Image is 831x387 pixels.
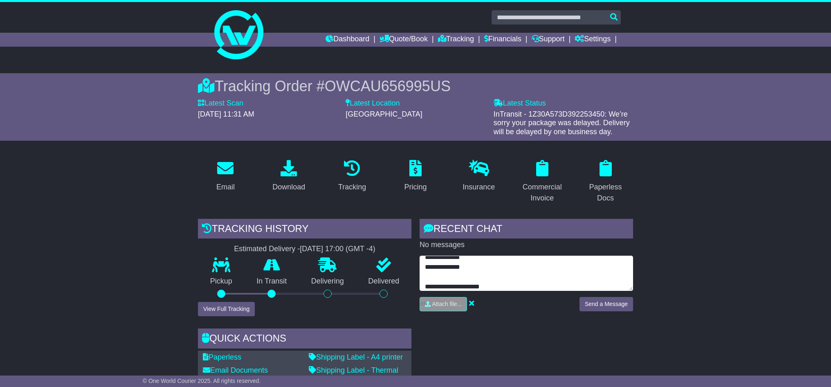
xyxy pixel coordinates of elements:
p: No messages [420,241,633,250]
div: Download [272,182,305,193]
a: Quote/Book [380,33,428,47]
div: Tracking Order # [198,77,633,95]
a: Download [267,157,310,196]
div: Email [216,182,235,193]
p: Delivered [356,277,412,286]
button: View Full Tracking [198,302,255,316]
div: Paperless Docs [583,182,628,204]
a: Paperless [203,353,241,361]
a: Shipping Label - A4 printer [309,353,403,361]
div: [DATE] 17:00 (GMT -4) [300,245,375,254]
button: Send a Message [579,297,633,311]
span: © One World Courier 2025. All rights reserved. [143,378,261,384]
a: Shipping Label - Thermal printer [309,366,398,383]
p: Pickup [198,277,245,286]
a: Tracking [333,157,371,196]
a: Paperless Docs [578,157,633,207]
a: Insurance [457,157,500,196]
a: Email Documents [203,366,268,374]
span: [GEOGRAPHIC_DATA] [346,110,422,118]
div: Quick Actions [198,328,411,351]
p: Delivering [299,277,356,286]
a: Pricing [399,157,432,196]
a: Financials [484,33,521,47]
div: Tracking [338,182,366,193]
div: Insurance [463,182,495,193]
div: RECENT CHAT [420,219,633,241]
a: Commercial Invoice [514,157,570,207]
label: Latest Scan [198,99,243,108]
div: Pricing [404,182,427,193]
a: Tracking [438,33,474,47]
a: Support [532,33,565,47]
label: Latest Status [494,99,546,108]
a: Dashboard [326,33,369,47]
span: InTransit - 1Z30A573D392253450: We’re sorry your package was delayed. Delivery will be delayed by... [494,110,630,136]
label: Latest Location [346,99,400,108]
div: Estimated Delivery - [198,245,411,254]
div: Tracking history [198,219,411,241]
a: Settings [575,33,611,47]
span: [DATE] 11:31 AM [198,110,254,118]
span: OWCAU656995US [325,78,451,94]
div: Commercial Invoice [520,182,564,204]
a: Email [211,157,240,196]
p: In Transit [245,277,299,286]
